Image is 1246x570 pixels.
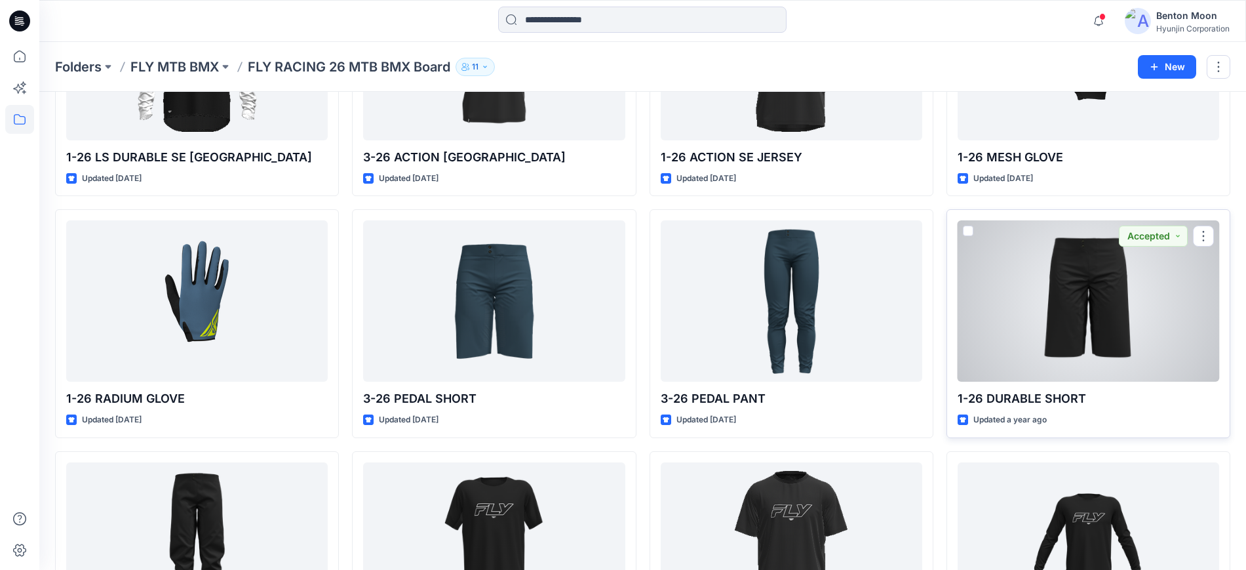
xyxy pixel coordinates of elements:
p: Updated [DATE] [379,172,438,186]
p: 3-26 PEDAL SHORT [363,390,625,408]
p: Updated [DATE] [82,172,142,186]
p: 1-26 DURABLE SHORT [958,390,1219,408]
img: avatar [1125,8,1151,34]
button: 11 [456,58,495,76]
p: 1-26 RADIUM GLOVE [66,390,328,408]
p: 1-26 MESH GLOVE [958,148,1219,167]
a: 1-26 DURABLE SHORT [958,220,1219,382]
p: 3-26 PEDAL PANT [661,390,922,408]
p: Updated [DATE] [676,413,736,427]
p: Updated [DATE] [379,413,438,427]
a: 1-26 RADIUM GLOVE [66,220,328,382]
div: Benton Moon [1156,8,1230,24]
p: Updated [DATE] [676,172,736,186]
a: 3-26 PEDAL PANT [661,220,922,382]
p: 1-26 LS DURABLE SE [GEOGRAPHIC_DATA] [66,148,328,167]
a: FLY MTB BMX [130,58,219,76]
p: 11 [472,60,478,74]
p: 3-26 ACTION [GEOGRAPHIC_DATA] [363,148,625,167]
p: Updated [DATE] [973,172,1033,186]
p: FLY RACING 26 MTB BMX Board [248,58,450,76]
a: 3-26 PEDAL SHORT [363,220,625,382]
p: Updated [DATE] [82,413,142,427]
button: New [1138,55,1196,79]
p: 1-26 ACTION SE JERSEY [661,148,922,167]
p: Updated a year ago [973,413,1047,427]
a: Folders [55,58,102,76]
div: Hyunjin Corporation [1156,24,1230,33]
